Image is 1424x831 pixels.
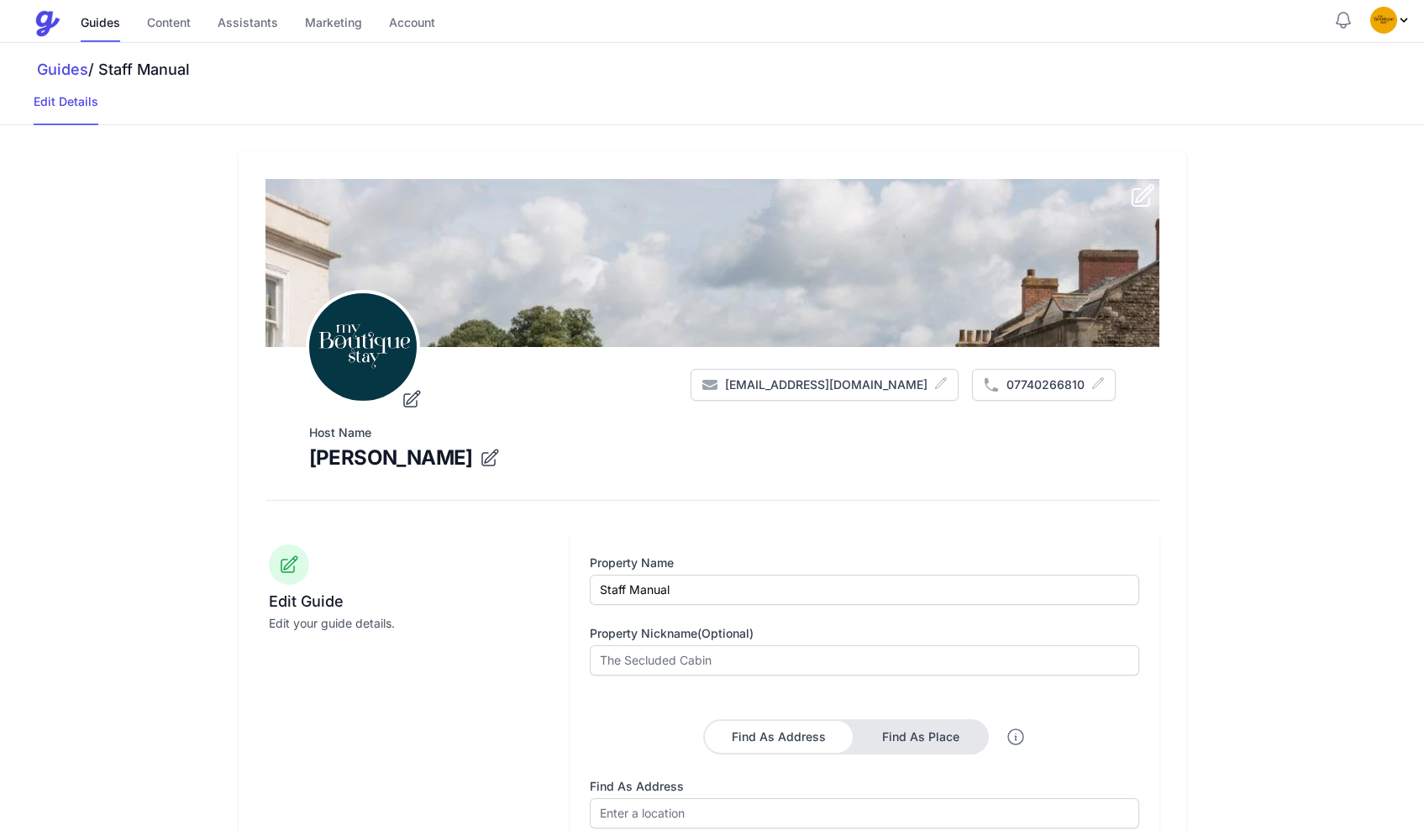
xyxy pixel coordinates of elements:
[34,60,1424,80] h3: / Staff Manual
[147,6,191,42] a: Content
[34,10,60,37] img: Guestive Guides
[725,376,927,393] span: [EMAIL_ADDRESS][DOMAIN_NAME]
[590,798,1138,828] input: Enter a location
[590,645,1138,676] input: The Secluded Cabin
[1370,7,1411,34] div: Profile Menu
[1370,7,1397,34] img: hms2vv4a9yyqi3tjoxzpluwfvlpk
[854,721,987,753] button: Find As Place
[218,6,278,42] a: Assistants
[269,592,547,612] h3: Edit Guide
[389,6,435,42] a: Account
[265,179,1159,776] img: frome-independent-market-1920w.webp
[590,778,1138,795] label: Find As Address
[309,444,473,473] h1: [PERSON_NAME]
[81,6,120,42] a: Guides
[1333,10,1353,30] button: Notifications
[590,625,1138,642] label: Property Nickname(optional)
[269,615,547,632] p: Edit your guide details.
[37,60,88,78] a: Guides
[705,721,853,753] button: Find As Address
[972,369,1116,401] button: 07740266810
[691,369,959,401] button: [EMAIL_ADDRESS][DOMAIN_NAME]
[34,93,98,125] a: Edit Details
[1006,376,1085,393] span: 07740266810
[590,555,1138,571] label: Property Name
[305,6,362,42] a: Marketing
[590,575,1138,605] input: The Secluded Cabin
[309,424,1116,441] label: Host Name
[309,293,417,401] img: images.png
